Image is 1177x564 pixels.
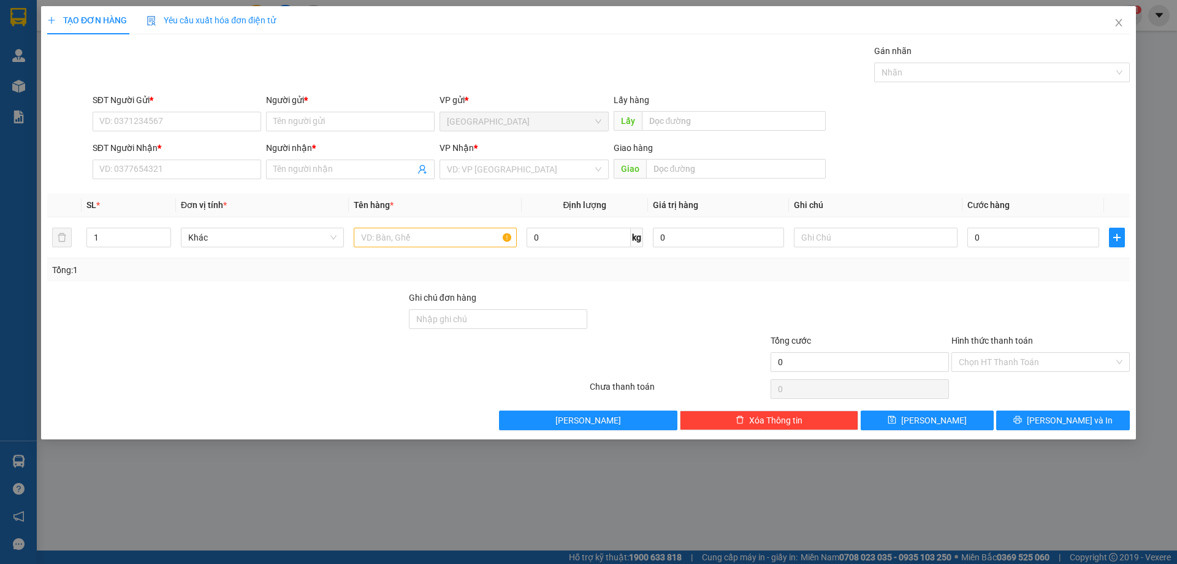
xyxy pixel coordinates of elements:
[861,411,994,430] button: save[PERSON_NAME]
[646,159,826,179] input: Dọc đường
[1013,415,1022,425] span: printer
[181,200,227,210] span: Đơn vị tính
[794,228,958,247] input: Ghi Chú
[614,143,653,153] span: Giao hàng
[409,309,587,329] input: Ghi chú đơn hàng
[1027,414,1113,427] span: [PERSON_NAME] và In
[1110,233,1124,242] span: plus
[1114,18,1124,28] span: close
[418,164,428,174] span: user-add
[588,380,769,401] div: Chưa thanh toán
[354,200,394,210] span: Tên hàng
[266,93,435,107] div: Người gửi
[86,200,96,210] span: SL
[354,228,517,247] input: VD: Bàn, Ghế
[771,336,811,346] span: Tổng cước
[902,414,967,427] span: [PERSON_NAME]
[951,336,1033,346] label: Hình thức thanh toán
[680,411,859,430] button: deleteXóa Thông tin
[749,414,802,427] span: Xóa Thông tin
[563,200,607,210] span: Định lượng
[642,111,826,131] input: Dọc đường
[93,93,261,107] div: SĐT Người Gửi
[47,15,127,25] span: TẠO ĐƠN HÀNG
[790,193,962,217] th: Ghi chú
[556,414,622,427] span: [PERSON_NAME]
[409,293,476,303] label: Ghi chú đơn hàng
[147,16,156,26] img: icon
[888,415,897,425] span: save
[52,228,72,247] button: delete
[266,141,435,155] div: Người nhận
[52,263,454,277] div: Tổng: 1
[448,112,601,131] span: Nha Trang
[736,415,744,425] span: delete
[188,228,337,247] span: Khác
[631,228,643,247] span: kg
[440,93,609,107] div: VP gửi
[1109,228,1125,247] button: plus
[1102,6,1136,41] button: Close
[500,411,678,430] button: [PERSON_NAME]
[47,16,56,25] span: plus
[614,159,646,179] span: Giao
[874,46,912,56] label: Gán nhãn
[997,411,1130,430] button: printer[PERSON_NAME] và In
[614,95,649,105] span: Lấy hàng
[967,200,1010,210] span: Cước hàng
[440,143,474,153] span: VP Nhận
[614,111,642,131] span: Lấy
[653,228,785,247] input: 0
[93,141,261,155] div: SĐT Người Nhận
[147,15,276,25] span: Yêu cầu xuất hóa đơn điện tử
[653,200,698,210] span: Giá trị hàng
